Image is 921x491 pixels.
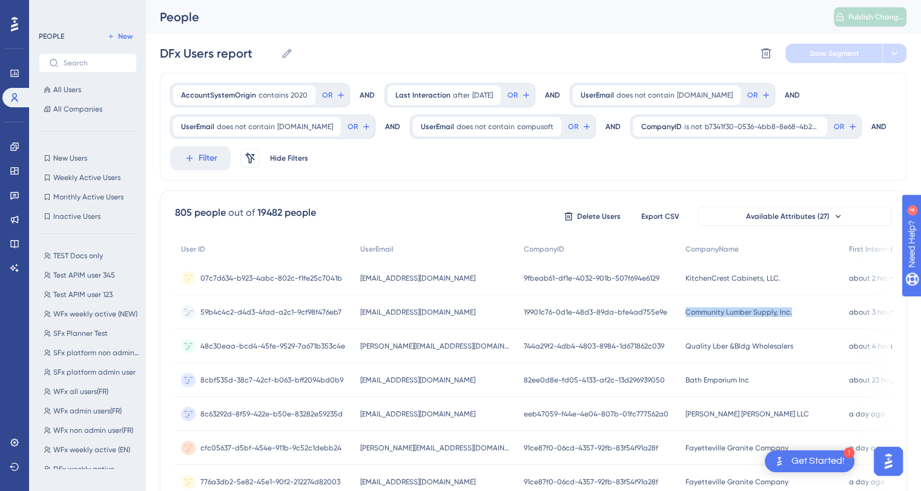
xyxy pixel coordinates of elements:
[746,212,830,221] span: Available Attributes (27)
[53,464,114,474] span: DFx weekly active
[160,45,276,62] input: Segment Name
[181,122,214,132] span: UserEmail
[506,85,532,105] button: OR
[360,83,375,107] div: AND
[39,326,144,341] button: SFx Planner Test
[849,274,911,282] time: about 2 hours ago
[849,376,915,384] time: about 23 hours ago
[524,443,658,453] span: 91ce87f0-06cd-4357-92fb-83f54f91a28f
[685,341,793,351] span: Quality Lber &Bldg Wholesalers
[705,122,819,132] span: b7341f30-0536-4bb8-8e68-4b20b2e98613
[684,122,702,132] span: is not
[524,273,659,283] span: 9fbeab61-df1e-4032-901b-507f694e6129
[360,443,512,453] span: [PERSON_NAME][EMAIL_ADDRESS][DOMAIN_NAME]
[685,477,788,487] span: Fayetteville Granite Company
[322,90,332,100] span: OR
[385,115,400,139] div: AND
[566,117,593,136] button: OR
[685,375,749,385] span: Bath Emporium Inc
[568,122,578,132] span: OR
[698,207,891,226] button: Available Attributes (27)
[562,207,622,226] button: Delete Users
[849,478,885,486] time: a day ago
[291,90,308,100] span: 2020
[53,367,136,377] span: SFx platform admin user
[360,273,475,283] span: [EMAIL_ADDRESS][DOMAIN_NAME]
[200,273,342,283] span: 07c7d634-b923-4abc-802c-f1fe25c7041b
[843,447,854,458] div: 1
[360,477,475,487] span: [EMAIL_ADDRESS][DOMAIN_NAME]
[53,348,139,358] span: SFx platform non admin user
[849,410,885,418] time: a day ago
[170,146,231,170] button: Filter
[848,12,905,22] span: Publish Changes
[785,83,800,107] div: AND
[577,212,621,221] span: Delete Users
[849,342,912,350] time: about 4 hours ago
[871,115,886,139] div: AND
[53,387,108,396] span: WFx all users(FR)
[685,443,788,453] span: Fayetteville Granite Company
[834,7,906,27] button: Publish Changes
[524,341,664,351] span: 744a29f2-4db4-4803-8984-1d671862c039
[39,190,137,204] button: Monthly Active Users
[524,244,564,254] span: CompanyID
[200,375,343,385] span: 8cbf535d-38c7-42cf-b063-bff2094bd0b9
[745,85,772,105] button: OR
[472,90,493,100] span: [DATE]
[785,44,882,63] button: Save Segment
[181,244,205,254] span: User ID
[53,309,137,319] span: WFx weekly active (NEW)
[685,307,792,317] span: Community Lumber Supply, Inc.
[269,149,308,168] button: Hide Filters
[765,450,854,472] div: Open Get Started! checklist, remaining modules: 1
[53,329,108,338] span: SFx Planner Test
[53,251,103,261] span: TEST Docs only
[685,273,781,283] span: KitchenCrest Cabinets, LLC.
[39,307,144,321] button: WFx weekly active (NEW)
[457,122,515,132] span: does not contain
[53,85,81,95] span: All Users
[39,249,144,263] button: TEST Docs only
[200,341,345,351] span: 48c30eaa-bcd4-45fe-9529-7a671b353c4e
[228,205,255,220] div: out of
[849,444,885,452] time: a day ago
[160,8,804,25] div: People
[641,122,682,132] span: CompanyID
[200,307,342,317] span: 59b4c4c2-d4d3-4fad-a2c1-9cf98f476eb7
[39,423,144,438] button: WFx non admin user(FR)
[181,90,256,100] span: AccountSystemOrigin
[28,3,76,18] span: Need Help?
[360,244,394,254] span: UserEmail
[39,443,144,457] button: WFx weekly active (EN)
[217,122,275,132] span: does not contain
[53,192,124,202] span: Monthly Active Users
[53,406,122,416] span: WFx admin users(FR)
[395,90,451,100] span: Last Interaction
[53,104,102,114] span: All Companies
[832,117,859,136] button: OR
[320,85,347,105] button: OR
[199,151,217,165] span: Filter
[39,287,144,302] button: Test APIM user 123
[53,445,130,455] span: WFx weekly active (EN)
[606,115,621,139] div: AND
[524,375,665,385] span: 82ee0d8e-fd05-4133-af2c-13d296939050
[524,477,658,487] span: 91ce87f0-06cd-4357-92fb-83f54f91a28f
[175,205,226,220] div: 805 people
[39,365,144,379] button: SFx platform admin user
[810,48,859,58] span: Save Segment
[453,90,470,100] span: after
[641,212,679,221] span: Export CSV
[360,307,475,317] span: [EMAIL_ADDRESS][DOMAIN_NAME]
[53,426,133,435] span: WFx non admin user(FR)
[834,122,844,132] span: OR
[685,244,739,254] span: CompanyName
[39,32,64,41] div: PEOPLE
[747,90,758,100] span: OR
[39,384,144,399] button: WFx all users(FR)
[39,151,137,165] button: New Users
[849,308,911,316] time: about 3 hours ago
[581,90,614,100] span: UserEmail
